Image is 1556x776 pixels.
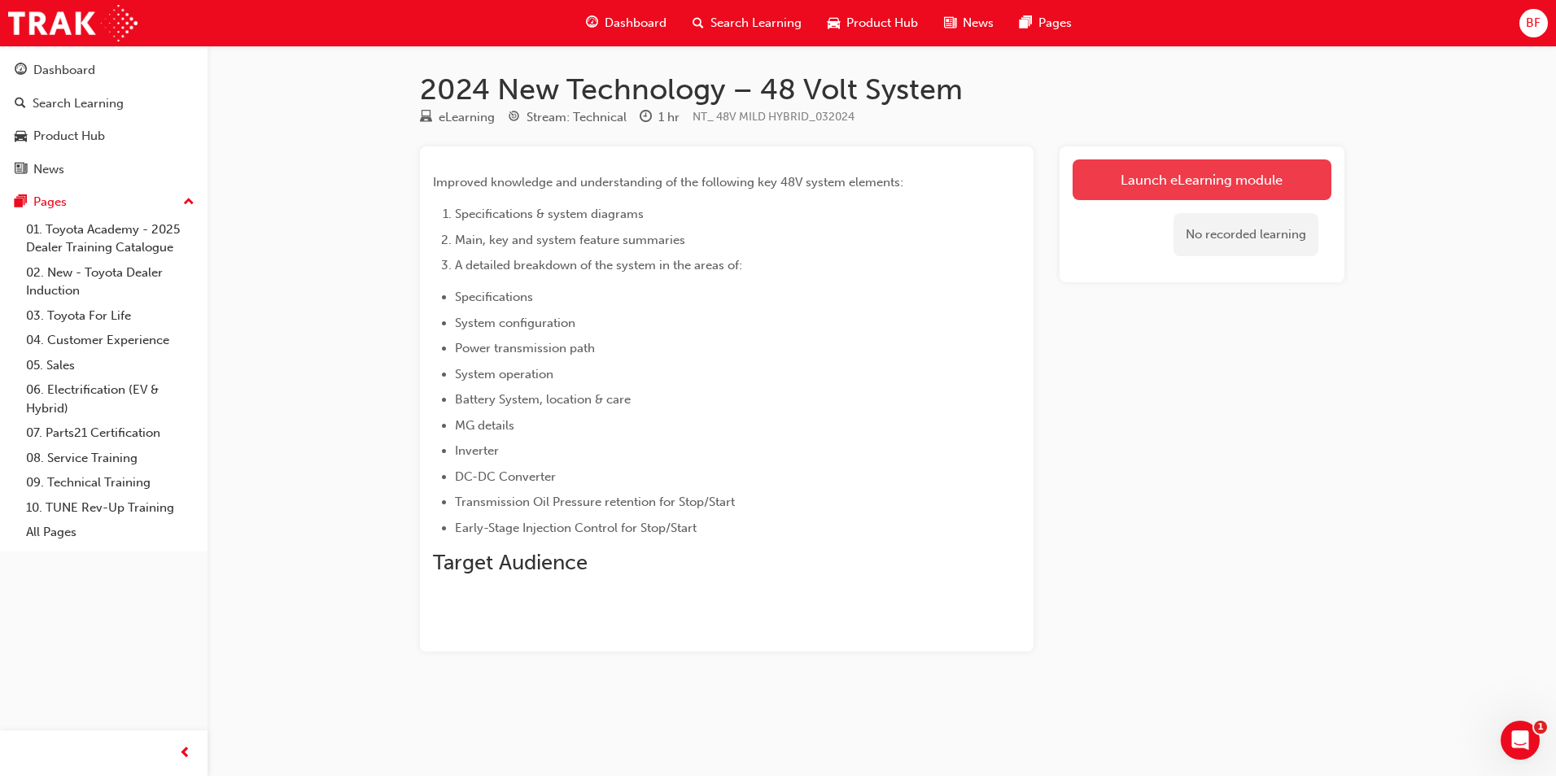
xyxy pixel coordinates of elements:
a: 08. Service Training [20,446,201,471]
img: Trak [8,5,138,41]
span: A detailed breakdown of the system in the areas of: [455,258,742,272]
span: news-icon [944,13,956,33]
div: Stream [508,107,627,128]
span: 1 [1534,721,1547,734]
span: Improved knowledge and understanding of the following key 48V system elements: [433,175,903,190]
div: Stream: Technical [527,108,627,127]
span: BF [1526,14,1541,33]
span: Dashboard [605,14,667,33]
a: 02. New - Toyota Dealer Induction [20,260,201,303]
span: learningResourceType_ELEARNING-icon [420,111,432,125]
h1: 2024 New Technology – 48 Volt System [420,72,1344,107]
div: Pages [33,193,67,211]
button: DashboardSearch LearningProduct HubNews [7,52,201,187]
a: All Pages [20,520,201,545]
a: Dashboard [7,55,201,85]
span: Main, key and system feature summaries [455,233,685,247]
a: 09. Technical Training [20,470,201,495]
a: Launch eLearning module [1073,159,1331,200]
span: Battery System, location & care [455,392,631,407]
a: 03. Toyota For Life [20,303,201,329]
span: Inverter [455,443,499,458]
button: BF [1519,9,1548,37]
a: 10. TUNE Rev-Up Training [20,495,201,521]
a: 06. Electrification (EV & Hybrid) [20,377,201,421]
div: No recorded learning [1174,213,1318,256]
a: Product Hub [7,121,201,151]
span: System operation [455,367,553,381]
span: search-icon [15,97,26,111]
a: guage-iconDashboard [573,7,680,40]
span: pages-icon [15,195,27,210]
span: MG details [455,418,514,433]
a: 07. Parts21 Certification [20,421,201,446]
span: Product Hub [846,14,918,33]
span: Transmission Oil Pressure retention for Stop/Start [455,495,735,509]
span: up-icon [183,192,194,213]
span: DC-DC Converter [455,469,556,484]
iframe: Intercom live chat [1501,721,1540,760]
span: guage-icon [586,13,598,33]
span: Pages [1038,14,1072,33]
a: News [7,155,201,185]
div: Search Learning [33,94,124,113]
a: car-iconProduct Hub [815,7,931,40]
a: pages-iconPages [1007,7,1085,40]
span: car-icon [15,129,27,144]
span: clock-icon [640,111,652,125]
span: target-icon [508,111,520,125]
a: 04. Customer Experience [20,328,201,353]
span: car-icon [828,13,840,33]
span: news-icon [15,163,27,177]
div: eLearning [439,108,495,127]
span: System configuration [455,316,575,330]
a: Search Learning [7,89,201,119]
a: 01. Toyota Academy - 2025 Dealer Training Catalogue [20,217,201,260]
span: search-icon [693,13,704,33]
button: Pages [7,187,201,217]
span: guage-icon [15,63,27,78]
span: News [963,14,994,33]
span: Learning resource code [693,110,854,124]
div: Duration [640,107,680,128]
span: Target Audience [433,550,588,575]
a: 05. Sales [20,353,201,378]
span: pages-icon [1020,13,1032,33]
span: Search Learning [710,14,802,33]
div: Dashboard [33,61,95,80]
div: Product Hub [33,127,105,146]
span: Specifications [455,290,533,304]
span: Specifications & system diagrams [455,207,644,221]
a: search-iconSearch Learning [680,7,815,40]
span: Early-Stage Injection Control for Stop/Start [455,521,697,535]
div: 1 hr [658,108,680,127]
span: prev-icon [179,743,191,764]
a: news-iconNews [931,7,1007,40]
div: Type [420,107,495,128]
span: Power transmission path [455,341,595,355]
div: News [33,160,64,179]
